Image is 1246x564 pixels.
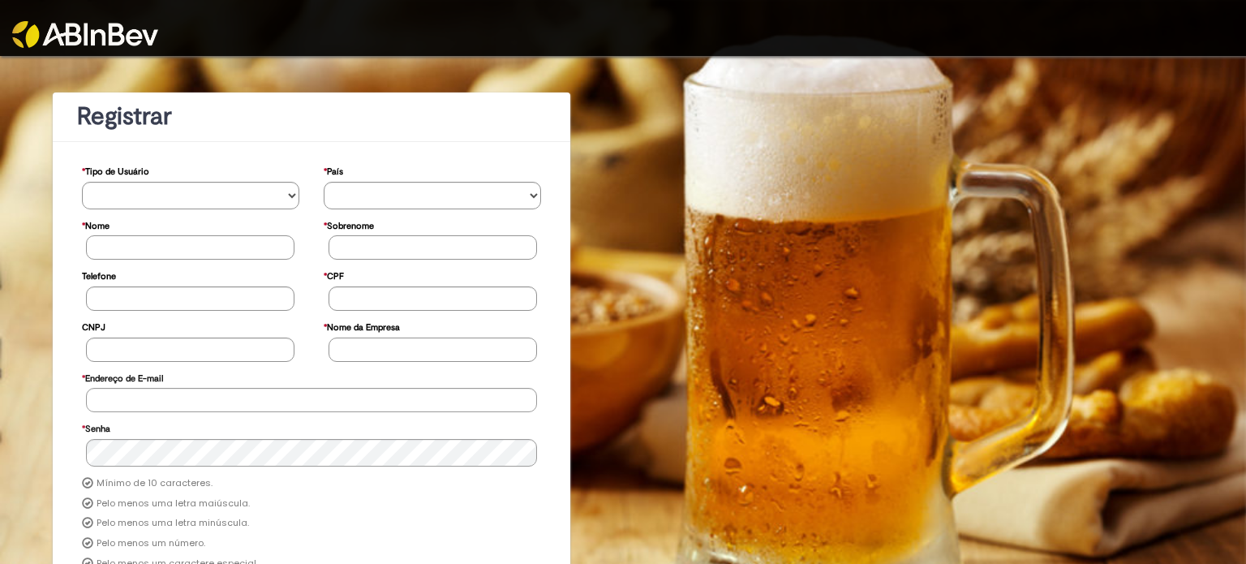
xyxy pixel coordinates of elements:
label: País [324,158,343,182]
label: Pelo menos uma letra minúscula. [97,517,249,530]
label: Nome [82,213,110,236]
label: Sobrenome [324,213,374,236]
h1: Registrar [77,103,546,130]
label: Endereço de E-mail [82,365,163,389]
img: ABInbev-white.png [12,21,158,48]
label: Senha [82,415,110,439]
label: Telefone [82,263,116,286]
label: Pelo menos uma letra maiúscula. [97,497,250,510]
label: CPF [324,263,344,286]
label: Tipo de Usuário [82,158,149,182]
label: Nome da Empresa [324,314,400,338]
label: Pelo menos um número. [97,537,205,550]
label: CNPJ [82,314,105,338]
label: Mínimo de 10 caracteres. [97,477,213,490]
